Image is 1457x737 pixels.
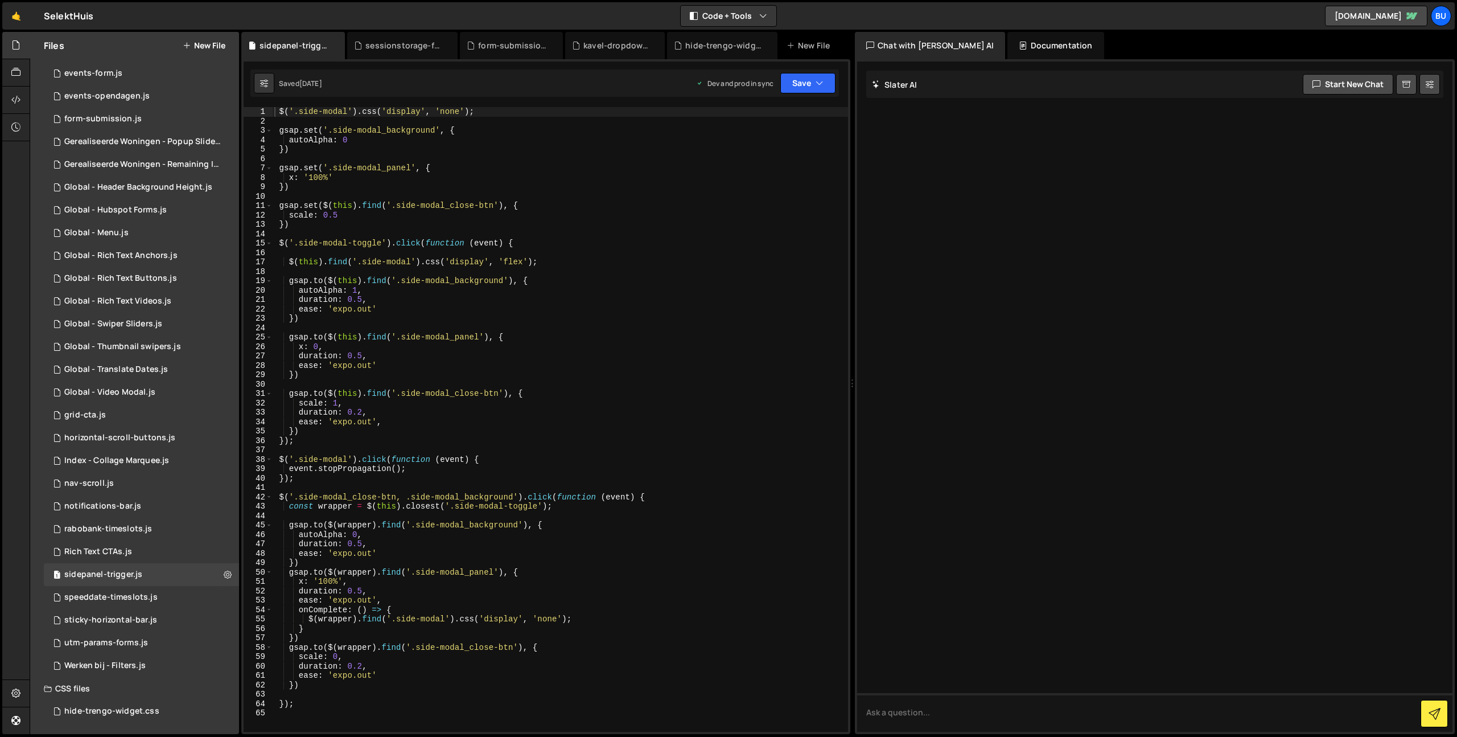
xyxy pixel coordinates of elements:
div: events-opendagen.js [64,91,150,101]
div: 51 [244,577,273,587]
div: 48 [244,549,273,559]
div: 59 [244,652,273,662]
div: 22 [244,305,273,314]
div: 25 [244,333,273,342]
div: 14 [244,230,273,239]
div: 3807/6689.js [44,290,239,313]
div: rabobank-timeslots.js [64,524,152,534]
div: 33 [244,408,273,417]
div: 12 [244,211,273,220]
div: 63 [244,690,273,699]
div: 3807/6683.js [44,130,243,153]
div: 28 [244,361,273,371]
div: 31 [244,389,273,399]
div: 36 [244,436,273,446]
button: New File [183,41,225,50]
div: Global - Hubspot Forms.js [64,205,167,215]
div: 3807/21510.js [44,404,239,427]
div: 44 [244,511,273,521]
div: Global - Thumbnail swipers.js [64,342,181,352]
h2: Slater AI [872,79,917,90]
div: notifications-bar.js [64,501,141,511]
div: sticky-horizontal-bar.js [64,615,157,625]
div: Global - Rich Text Buttons.js [64,273,177,284]
div: Global - Menu.js [64,228,129,238]
div: 11 [244,201,273,211]
div: Saved [279,79,322,88]
div: 32 [244,399,273,408]
div: 6 [244,154,273,164]
div: Gerealiseerde Woningen - Remaining Images.js [64,159,221,170]
div: 29 [244,370,273,380]
div: 56 [244,624,273,634]
div: 9 [244,182,273,192]
div: 3807/6694.js [44,654,239,677]
div: 39 [244,464,273,474]
div: grid-cta.js [64,410,106,420]
div: 1 [244,107,273,117]
div: 10 [244,192,273,202]
div: 3807/6682.js [44,449,239,472]
div: 50 [244,568,273,578]
div: 3807/20901.js [44,541,239,563]
div: 2 [244,117,273,126]
span: 1 [53,571,60,580]
div: 15 [244,239,273,248]
div: 3807/17740.js [44,85,239,108]
div: 4 [244,136,273,145]
div: Gerealiseerde Woningen - Popup Slider.js [64,137,221,147]
div: form-submission.js [478,40,549,51]
div: 3807/11262.js [44,632,239,654]
button: Code + Tools [681,6,776,26]
div: 3807/24520.css [44,700,239,723]
div: sessionstorage-forms.js [365,40,444,51]
div: 8 [244,173,273,183]
div: 45 [244,521,273,530]
div: 53 [244,596,273,605]
div: 54 [244,605,273,615]
div: Global - Video Modal.js [64,387,155,398]
div: 42 [244,493,273,502]
div: 41 [244,483,273,493]
div: 34 [244,417,273,427]
div: hide-trengo-widget.css [64,706,159,716]
div: Global - Translate Dates.js [64,365,168,375]
button: Start new chat [1303,74,1393,95]
div: 3807/6692.js [44,358,239,381]
div: 3807/6691.js [44,313,239,335]
div: 3 [244,126,273,136]
div: 27 [244,351,273,361]
div: Global - Swiper Sliders.js [64,319,162,329]
div: 21 [244,295,273,305]
div: utm-params-forms.js [64,638,148,648]
div: Dev and prod in sync [696,79,773,88]
div: form-submission.js [64,114,142,124]
div: 16 [244,248,273,258]
div: Global - Header Background Height.js [64,182,212,193]
div: 65 [244,709,273,718]
div: 43 [244,502,273,511]
div: 3807/31039.js [44,518,239,541]
div: 23 [244,314,273,324]
div: 20 [244,286,273,296]
div: 3807/10070.js [44,472,239,495]
div: 3807/12776.js [44,609,239,632]
div: [DATE] [299,79,322,88]
div: 61 [244,671,273,681]
div: Werken bij - Filters.js [64,661,146,671]
div: Chat with [PERSON_NAME] AI [855,32,1005,59]
div: 7 [244,163,273,173]
div: Bu [1431,6,1451,26]
div: 64 [244,699,273,709]
div: 3807/9474.js [44,335,239,358]
div: 26 [244,342,273,352]
div: 40 [244,474,273,484]
div: 58 [244,643,273,653]
div: Global - Rich Text Anchors.js [64,251,178,261]
div: 5 [244,145,273,154]
div: 47 [244,539,273,549]
div: 17 [244,257,273,267]
div: 30 [244,380,273,390]
div: nav-scroll.js [64,478,114,489]
h2: Files [44,39,64,52]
